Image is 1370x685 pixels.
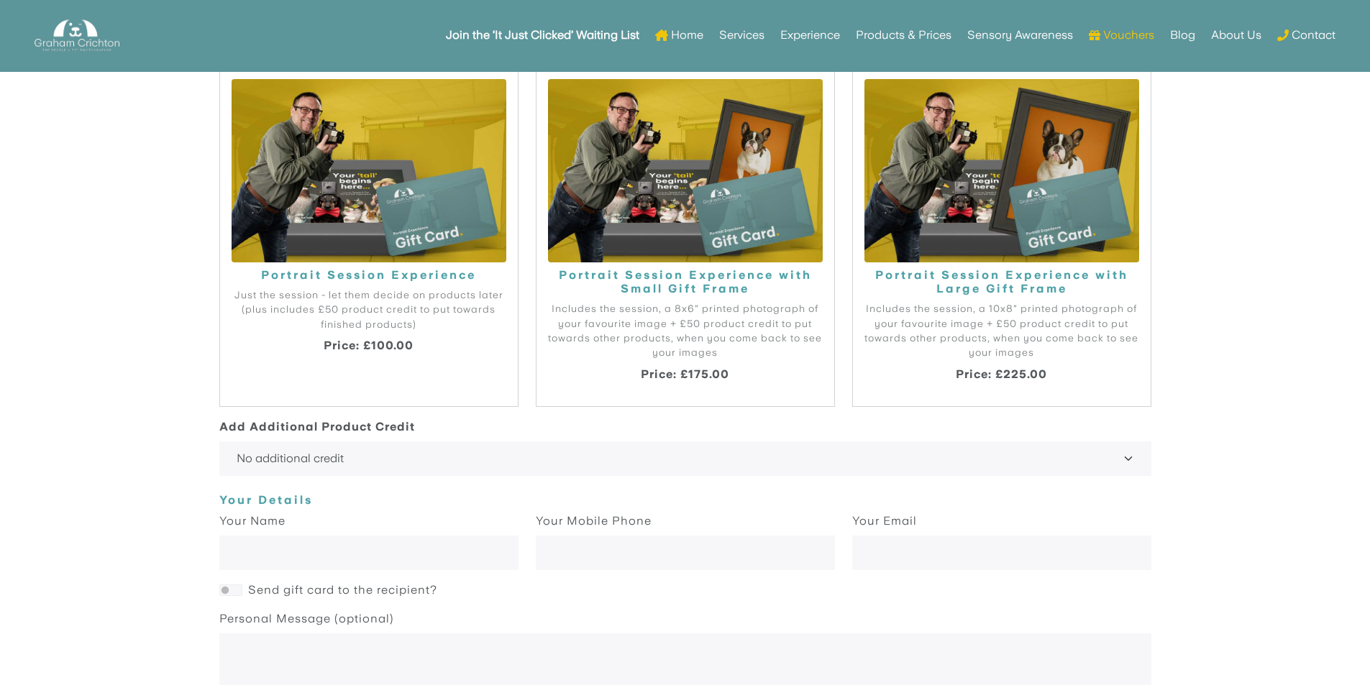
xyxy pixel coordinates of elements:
[967,7,1073,63] a: Sensory Awareness
[446,7,639,63] a: Join the ‘It Just Clicked’ Waiting List
[548,450,823,477] h5: Portrait Session Experience with Small Gift Frame
[232,469,506,513] p: Just the session - let them decide on products later (plus includes £50 product credit to put tow...
[232,261,506,444] img: Thumbnail
[1211,7,1261,63] a: About Us
[446,30,639,40] strong: Join the ‘It Just Clicked’ Waiting List
[548,483,823,542] p: Includes the session, a 8x6" printed photograph of your favourite image + £50 product credit to p...
[219,227,352,241] strong: Choose Selected Gift
[548,548,823,565] p: Price: £175.00
[35,16,119,55] img: Graham Crichton Photography Logo - Graham Crichton - Belfast Family & Pet Photography Studio
[719,7,764,63] a: Services
[1089,7,1154,63] a: Vouchers
[219,88,1151,196] p: Give the gift of memories with a portrait gift experience with [PERSON_NAME]. Just choose the typ...
[780,7,840,63] a: Experience
[864,548,1139,565] p: Price: £225.00
[1277,7,1335,63] a: Contact
[232,519,506,536] p: Price: £100.00
[856,7,951,63] a: Products & Prices
[655,7,703,63] a: Home
[864,483,1139,542] p: Includes the session, a 10x8" printed photograph of your favourite image + £50 product credit to ...
[219,35,1151,83] h1: Portrait Gift Card
[1170,7,1195,63] a: Blog
[232,450,506,464] h5: Portrait Session Experience
[548,261,823,444] img: Thumbnail
[864,450,1139,477] h5: Portrait Session Experience with Large Gift Frame
[219,602,415,615] strong: Add Additional Product Credit
[864,261,1139,444] img: Thumbnail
